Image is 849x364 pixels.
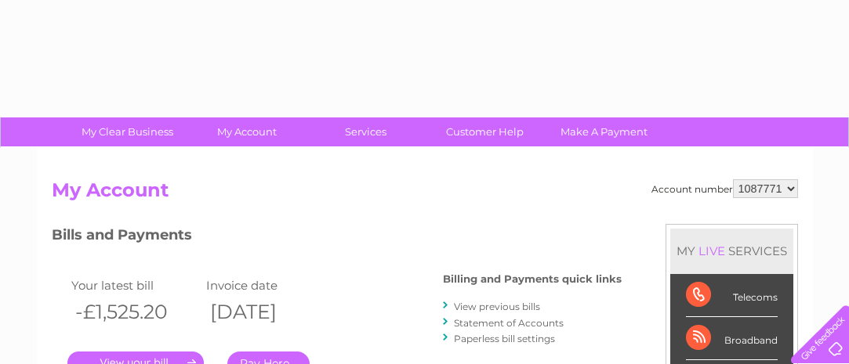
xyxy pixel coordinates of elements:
h3: Bills and Payments [52,224,622,251]
div: Telecoms [686,274,778,317]
div: Broadband [686,317,778,360]
a: My Clear Business [63,117,192,146]
div: MY SERVICES [670,229,793,273]
a: View previous bills [454,301,540,312]
td: Invoice date [202,275,338,296]
a: Paperless bill settings [454,333,555,344]
a: Customer Help [420,117,550,146]
td: Your latest bill [67,275,203,296]
a: My Account [182,117,311,146]
th: [DATE] [202,296,338,328]
a: Make A Payment [539,117,669,146]
a: Statement of Accounts [454,317,564,329]
div: Account number [651,179,798,198]
div: LIVE [695,243,728,258]
h2: My Account [52,179,798,209]
th: -£1,525.20 [67,296,203,328]
a: Services [301,117,430,146]
h4: Billing and Payments quick links [443,273,622,285]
